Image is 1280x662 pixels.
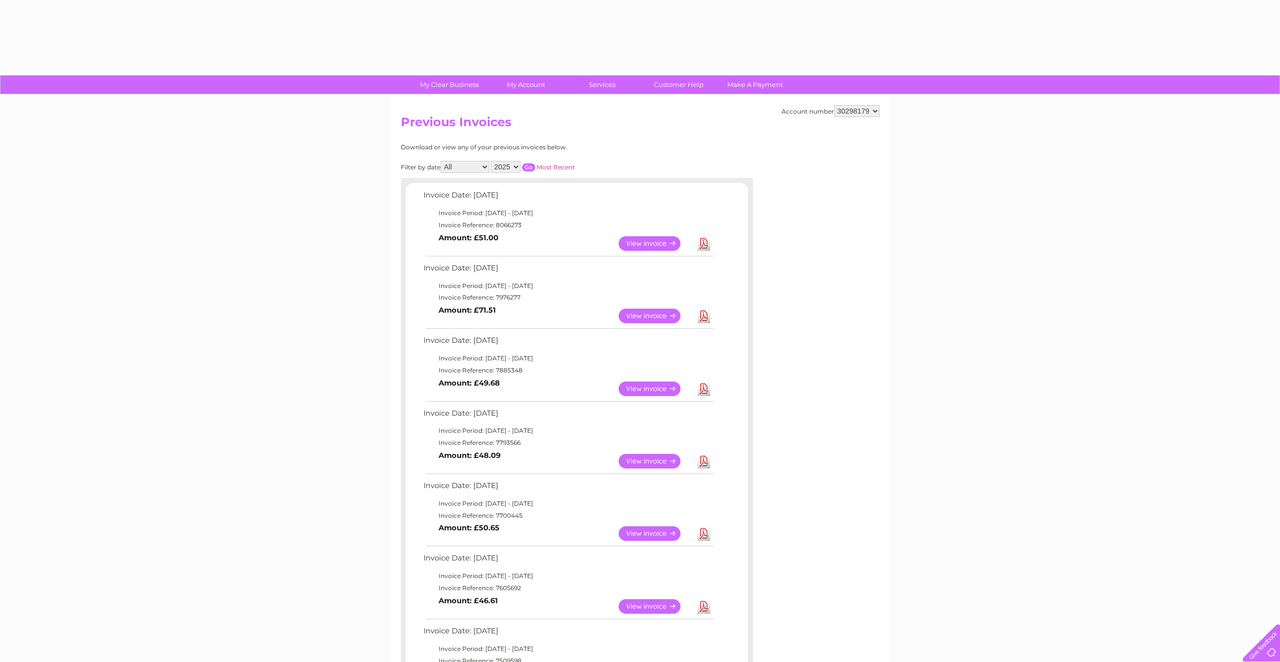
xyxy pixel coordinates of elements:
[421,352,715,364] td: Invoice Period: [DATE] - [DATE]
[698,382,710,396] a: Download
[537,163,575,171] a: Most Recent
[401,115,880,134] h2: Previous Invoices
[619,454,693,468] a: View
[439,451,500,460] b: Amount: £48.09
[421,334,715,352] td: Invoice Date: [DATE]
[619,309,693,323] a: View
[408,75,491,94] a: My Clear Business
[421,551,715,570] td: Invoice Date: [DATE]
[619,599,693,614] a: View
[421,261,715,280] td: Invoice Date: [DATE]
[421,570,715,582] td: Invoice Period: [DATE] - [DATE]
[421,280,715,292] td: Invoice Period: [DATE] - [DATE]
[439,523,499,532] b: Amount: £50.65
[421,407,715,425] td: Invoice Date: [DATE]
[698,526,710,541] a: Download
[401,144,665,151] div: Download or view any of your previous invoices below.
[421,425,715,437] td: Invoice Period: [DATE] - [DATE]
[421,207,715,219] td: Invoice Period: [DATE] - [DATE]
[439,379,500,388] b: Amount: £49.68
[439,233,498,242] b: Amount: £51.00
[421,582,715,594] td: Invoice Reference: 7605692
[439,306,496,315] b: Amount: £71.51
[698,236,710,251] a: Download
[421,624,715,643] td: Invoice Date: [DATE]
[619,236,693,251] a: View
[619,382,693,396] a: View
[421,364,715,376] td: Invoice Reference: 7885348
[421,188,715,207] td: Invoice Date: [DATE]
[619,526,693,541] a: View
[698,599,710,614] a: Download
[421,510,715,522] td: Invoice Reference: 7700445
[421,643,715,655] td: Invoice Period: [DATE] - [DATE]
[421,219,715,231] td: Invoice Reference: 8066273
[698,309,710,323] a: Download
[421,292,715,304] td: Invoice Reference: 7976277
[421,479,715,498] td: Invoice Date: [DATE]
[484,75,567,94] a: My Account
[421,437,715,449] td: Invoice Reference: 7793566
[698,454,710,468] a: Download
[401,161,665,173] div: Filter by date
[439,596,498,605] b: Amount: £46.61
[637,75,720,94] a: Customer Help
[561,75,644,94] a: Services
[421,498,715,510] td: Invoice Period: [DATE] - [DATE]
[782,105,880,117] div: Account number
[714,75,797,94] a: Make A Payment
